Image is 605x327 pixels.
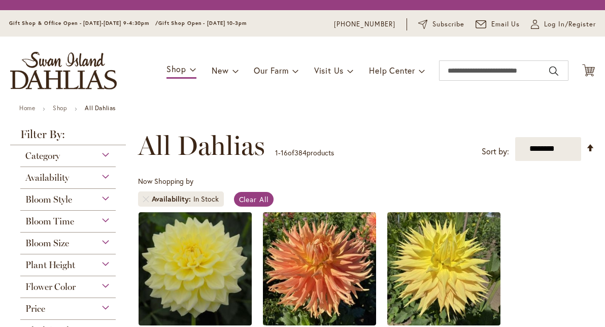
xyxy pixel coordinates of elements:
span: Flower Color [25,281,76,292]
span: Availability [25,172,69,183]
p: - of products [275,145,334,161]
span: 1 [275,148,278,157]
button: Search [549,63,558,79]
label: Sort by: [482,142,509,161]
span: Shop [166,63,186,74]
div: In Stock [193,194,219,204]
a: Email Us [476,19,520,29]
span: Gift Shop & Office Open - [DATE]-[DATE] 9-4:30pm / [9,20,158,26]
span: Help Center [369,65,415,76]
a: Subscribe [418,19,464,29]
span: Bloom Size [25,238,69,249]
span: Bloom Style [25,194,72,205]
span: Clear All [239,194,269,204]
a: Log In/Register [531,19,596,29]
span: Log In/Register [544,19,596,29]
span: Bloom Time [25,216,74,227]
a: Remove Availability In Stock [143,196,149,202]
a: Clear All [234,192,274,207]
span: Category [25,150,60,161]
span: Now Shopping by [138,176,193,186]
span: Our Farm [254,65,288,76]
img: AC BEN [263,212,376,325]
strong: Filter By: [10,129,126,145]
span: Plant Height [25,259,75,271]
span: All Dahlias [138,130,265,161]
span: Email Us [491,19,520,29]
a: Home [19,104,35,112]
span: Availability [152,194,193,204]
span: Gift Shop Open - [DATE] 10-3pm [158,20,247,26]
span: Visit Us [314,65,344,76]
span: Price [25,303,45,314]
span: New [212,65,228,76]
span: Subscribe [432,19,464,29]
img: A-Peeling [139,212,252,325]
a: [PHONE_NUMBER] [334,19,395,29]
span: 384 [294,148,307,157]
strong: All Dahlias [85,104,116,112]
img: AC Jeri [387,212,500,325]
a: Shop [53,104,67,112]
span: 16 [281,148,288,157]
a: store logo [10,52,117,89]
